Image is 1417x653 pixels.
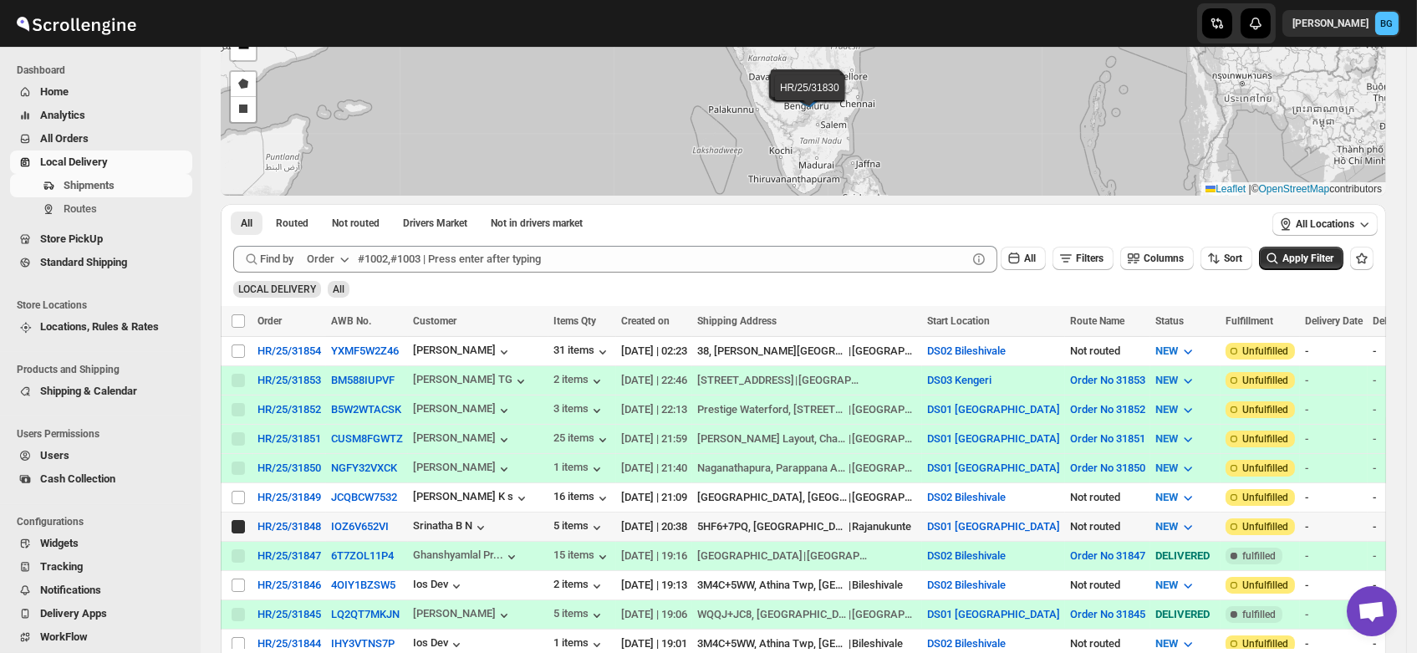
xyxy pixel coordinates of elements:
span: Configurations [17,515,192,528]
button: DS01 [GEOGRAPHIC_DATA] [927,462,1060,474]
a: Zoom out [231,35,256,60]
div: - [1305,401,1363,418]
span: Order [257,315,282,327]
button: CUSM8FGWTZ [331,432,403,445]
button: DS01 [GEOGRAPHIC_DATA] [927,403,1060,416]
button: All [1001,247,1046,270]
span: Delivery Date [1305,315,1363,327]
button: 15 items [553,548,611,565]
div: 1 items [553,636,605,653]
button: Claimable [393,212,477,235]
button: 5 items [553,607,605,624]
button: [PERSON_NAME] [413,431,512,448]
button: NEW [1145,396,1206,423]
div: Not routed [1070,577,1145,594]
div: [GEOGRAPHIC_DATA] [852,431,917,447]
span: Apply Filter [1282,253,1333,264]
div: [DATE] | 21:09 [621,489,687,506]
span: Unfulfilled [1242,344,1288,358]
span: Store Locations [17,298,192,312]
span: Store PickUp [40,232,103,245]
a: Leaflet [1205,183,1246,195]
button: Ios Dev [413,636,465,653]
div: Not routed [1070,518,1145,535]
button: NEW [1145,455,1206,482]
div: | [697,460,917,477]
span: | [1249,183,1251,195]
button: HR/25/31846 [257,579,321,591]
img: Marker [795,89,820,107]
div: [DATE] | 22:13 [621,401,687,418]
button: HR/25/31845 [257,608,321,620]
button: Filters [1053,247,1114,270]
button: DS02 Bileshivale [927,344,1006,357]
button: 2 items [553,578,605,594]
div: Not routed [1070,635,1145,652]
span: fulfilled [1242,549,1276,563]
button: Un-claimable [481,212,593,235]
div: - [1305,460,1363,477]
button: Routes [10,197,192,221]
div: Bileshivale [852,577,903,594]
button: Cash Collection [10,467,192,491]
div: DELIVERED [1155,606,1216,623]
div: Ios Dev [413,578,465,594]
div: - [1305,548,1363,564]
div: [DATE] | 21:59 [621,431,687,447]
div: 16 items [553,490,611,507]
span: Unfulfilled [1242,462,1288,475]
button: Notifications [10,579,192,602]
div: [PERSON_NAME] [413,402,512,419]
div: | [697,548,917,564]
button: LQ2QT7MKJN [331,608,400,620]
button: Shipments [10,174,192,197]
div: - [1305,343,1363,360]
span: WorkFlow [40,630,88,643]
span: Unfulfilled [1242,374,1288,387]
span: NEW [1155,637,1178,650]
button: HR/25/31853 [257,374,321,386]
span: Routed [276,217,308,230]
span: LOCAL DELIVERY [238,283,316,295]
span: Unfulfilled [1242,491,1288,504]
div: [PERSON_NAME] [413,344,512,360]
button: HR/25/31844 [257,637,321,650]
button: DS02 Bileshivale [927,579,1006,591]
button: HR/25/31849 [257,491,321,503]
button: WorkFlow [10,625,192,649]
button: DS02 Bileshivale [927,491,1006,503]
div: | [697,635,917,652]
span: NEW [1155,520,1178,533]
img: Marker [794,86,819,105]
button: Unrouted [322,212,390,235]
span: NEW [1155,432,1178,445]
button: NEW [1145,367,1206,394]
span: Shipments [64,179,115,191]
button: Routed [266,212,319,235]
text: BG [1381,18,1394,29]
span: Unfulfilled [1242,432,1288,446]
button: DS02 Bileshivale [927,637,1006,650]
button: 31 items [553,344,611,360]
div: [GEOGRAPHIC_DATA] [852,343,917,360]
div: [DATE] | 19:01 [621,635,687,652]
span: Dashboard [17,64,192,77]
button: IHY3VTNS7P [331,637,395,650]
div: Open chat [1347,586,1397,636]
span: Local Delivery [40,156,108,168]
div: Prestige Waterford, [STREET_ADDRESS] [697,401,848,418]
button: HR/25/31851 [257,432,321,445]
div: [GEOGRAPHIC_DATA] [807,548,872,564]
button: 1 items [553,461,605,477]
button: JCQBCW7532 [331,491,397,503]
div: 3M4C+5WW, Athina Twp, [GEOGRAPHIC_DATA], [GEOGRAPHIC_DATA] [697,577,848,594]
button: 25 items [553,431,611,448]
button: 3 items [553,402,605,419]
span: Customer [413,315,456,327]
